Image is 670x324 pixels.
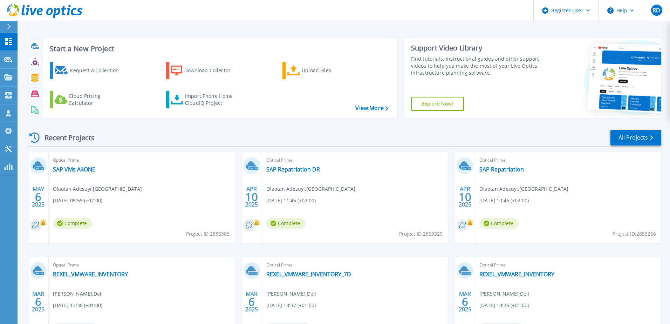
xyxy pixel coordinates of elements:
div: Recent Projects [27,129,104,146]
div: Request a Collection [70,63,126,77]
span: Olaotan Adesuyi , [GEOGRAPHIC_DATA] [53,185,142,193]
div: MAR 2025 [32,289,45,315]
span: 6 [35,299,41,305]
div: APR 2025 [245,184,258,210]
span: [DATE] 09:59 (+02:00) [53,197,102,204]
a: REXEL_VMWARE_INVENTORY_7D [266,271,351,278]
span: [DATE] 13:36 (+01:00) [479,302,529,309]
a: Explore Now! [411,97,464,111]
a: Download Collector [166,62,244,79]
span: Project ID: 2853329 [399,230,443,238]
div: Find tutorials, instructional guides and other support videos to help you make the most of your L... [411,55,542,76]
span: Olaotan Adesuyi , [GEOGRAPHIC_DATA] [266,185,355,193]
span: [PERSON_NAME] , Dell [53,290,103,298]
div: Cloud Pricing Calculator [69,93,125,107]
a: All Projects [610,130,661,146]
span: 6 [462,299,468,305]
span: [DATE] 10:46 (+02:00) [479,197,529,204]
div: Upload Files [302,63,358,77]
span: [DATE] 13:37 (+01:00) [266,302,316,309]
a: View More [355,105,388,112]
span: Olaotan Adesuyi , [GEOGRAPHIC_DATA] [479,185,568,193]
span: 6 [248,299,255,305]
span: Optical Prime [266,261,444,269]
div: Support Video Library [411,43,542,53]
div: APR 2025 [458,184,472,210]
span: Project ID: 2886385 [186,230,230,238]
div: Download Collector [184,63,240,77]
h3: Start a New Project [50,45,388,53]
span: Optical Prime [53,156,231,164]
div: Import Phone Home CloudIQ Project [185,93,240,107]
a: Upload Files [282,62,361,79]
div: MAY 2025 [32,184,45,210]
span: Complete [53,218,92,229]
a: Cloud Pricing Calculator [50,91,128,108]
div: MAR 2025 [245,289,258,315]
span: Project ID: 2853266 [613,230,656,238]
a: SAP VMs A4ONE [53,166,95,173]
span: [DATE] 11:45 (+02:00) [266,197,316,204]
span: Optical Prime [479,261,657,269]
span: Complete [266,218,306,229]
a: SAP Repatriation [479,166,524,173]
span: Optical Prime [266,156,444,164]
span: Optical Prime [53,261,231,269]
span: RD [652,7,660,13]
span: [DATE] 13:38 (+01:00) [53,302,102,309]
span: 10 [245,194,258,200]
span: Complete [479,218,519,229]
span: 10 [459,194,471,200]
span: Optical Prime [479,156,657,164]
span: [PERSON_NAME] , Dell [266,290,316,298]
a: REXEL_VMWARE_INVENTORY [479,271,554,278]
span: [PERSON_NAME] , Dell [479,290,529,298]
a: Request a Collection [50,62,128,79]
span: 6 [35,194,41,200]
a: SAP Repatriation DR [266,166,320,173]
div: MAR 2025 [458,289,472,315]
a: REXEL_VMWARE_INVENTORY [53,271,128,278]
